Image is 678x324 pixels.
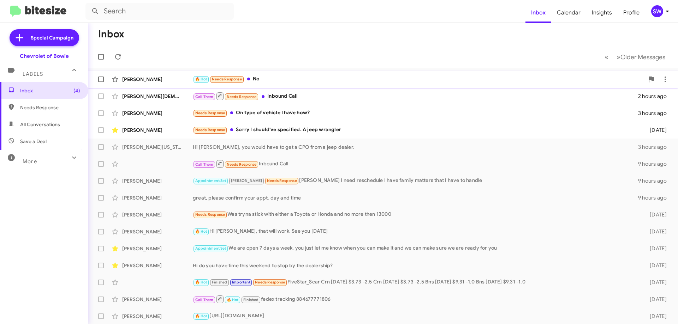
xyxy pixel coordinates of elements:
[193,126,638,134] div: Sorry I should've specified. A jeep wrangler
[193,92,638,100] div: Inbound Call
[651,5,663,17] div: SW
[586,2,618,23] a: Insights
[195,128,225,132] span: Needs Response
[232,280,250,285] span: Important
[20,104,80,111] span: Needs Response
[195,298,214,302] span: Call Them
[122,93,193,100] div: [PERSON_NAME][DEMOGRAPHIC_DATA]
[638,211,672,218] div: [DATE]
[122,245,193,252] div: [PERSON_NAME]
[638,127,672,134] div: [DATE]
[193,109,638,117] div: On type of vehicle I have how?
[195,94,214,99] span: Call Them
[193,194,638,201] div: great, please confirm your appt. day and time
[212,280,227,285] span: Finished
[195,162,214,167] span: Call Them
[122,313,193,320] div: [PERSON_NAME]
[227,94,257,99] span: Needs Response
[85,3,234,20] input: Search
[601,50,670,64] nav: Page navigation example
[195,229,207,234] span: 🔥 Hot
[612,50,670,64] button: Next
[20,53,69,60] div: Chevrolet of Bowie
[525,2,551,23] a: Inbox
[605,53,608,61] span: «
[122,110,193,117] div: [PERSON_NAME]
[122,228,193,235] div: [PERSON_NAME]
[31,34,73,41] span: Special Campaign
[193,75,644,83] div: No
[638,228,672,235] div: [DATE]
[195,246,226,251] span: Appointment Set
[617,53,620,61] span: »
[638,160,672,167] div: 9 hours ago
[551,2,586,23] a: Calendar
[620,53,665,61] span: Older Messages
[645,5,670,17] button: SW
[195,178,226,183] span: Appointment Set
[193,312,638,320] div: [URL][DOMAIN_NAME]
[195,314,207,318] span: 🔥 Hot
[638,245,672,252] div: [DATE]
[193,244,638,252] div: We are open 7 days a week, you just let me know when you can make it and we can make sure we are ...
[122,296,193,303] div: [PERSON_NAME]
[227,298,239,302] span: 🔥 Hot
[638,279,672,286] div: [DATE]
[195,280,207,285] span: 🔥 Hot
[600,50,613,64] button: Previous
[20,87,80,94] span: Inbox
[267,178,297,183] span: Needs Response
[122,127,193,134] div: [PERSON_NAME]
[23,71,43,77] span: Labels
[638,262,672,269] div: [DATE]
[193,177,638,185] div: [PERSON_NAME] I need reschedule I have family matters that I have to handle
[122,143,193,151] div: [PERSON_NAME][US_STATE]
[193,262,638,269] div: Hi do you have time this weekend to stop by the dealership?
[122,194,193,201] div: [PERSON_NAME]
[618,2,645,23] a: Profile
[193,210,638,219] div: Was tryna stick with either a Toyota or Honda and no more then 13000
[231,178,262,183] span: [PERSON_NAME]
[193,227,638,236] div: Hi [PERSON_NAME], that will work. See you [DATE]
[638,93,672,100] div: 2 hours ago
[20,138,47,145] span: Save a Deal
[638,177,672,184] div: 9 hours ago
[122,177,193,184] div: [PERSON_NAME]
[638,194,672,201] div: 9 hours ago
[122,76,193,83] div: [PERSON_NAME]
[255,280,285,285] span: Needs Response
[227,162,257,167] span: Needs Response
[193,143,638,151] div: Hi [PERSON_NAME], you would have to get a CPO from a jeep dealer.
[195,212,225,217] span: Needs Response
[195,111,225,115] span: Needs Response
[122,211,193,218] div: [PERSON_NAME]
[193,278,638,286] div: FiveStar_Scar Crn [DATE] $3.73 -2.5 Crn [DATE] $3.73 -2.5 Bns [DATE] $9.31 -1.0 Bns [DATE] $9.31 ...
[243,298,259,302] span: Finished
[10,29,79,46] a: Special Campaign
[193,295,638,304] div: fedex tracking 884677771806
[638,296,672,303] div: [DATE]
[638,313,672,320] div: [DATE]
[20,121,60,128] span: All Conversations
[212,77,242,81] span: Needs Response
[638,110,672,117] div: 3 hours ago
[638,143,672,151] div: 3 hours ago
[73,87,80,94] span: (4)
[193,159,638,168] div: Inbound Call
[122,262,193,269] div: [PERSON_NAME]
[23,158,37,165] span: More
[195,77,207,81] span: 🔥 Hot
[98,29,124,40] h1: Inbox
